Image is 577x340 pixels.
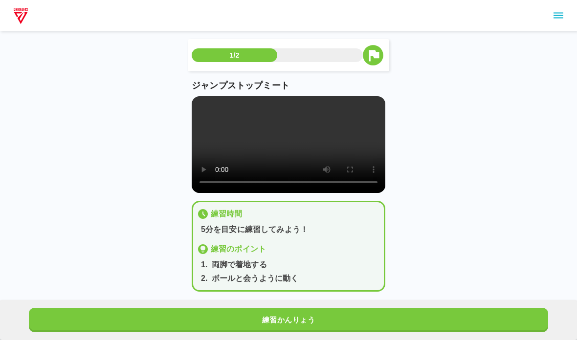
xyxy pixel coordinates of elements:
p: 練習のポイント [211,243,266,255]
p: 練習時間 [211,208,243,220]
p: 1/2 [230,50,240,60]
p: 2 . [201,273,208,284]
p: 1 . [201,259,208,271]
p: 5分を目安に練習してみよう！ [201,224,380,235]
button: 練習かんりょう [29,308,548,332]
p: ボールと会うように動く [212,273,299,284]
img: dummy [12,6,30,25]
p: ジャンプストップミート [192,79,385,92]
button: sidemenu [550,7,567,24]
p: 両脚で着地する [212,259,267,271]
